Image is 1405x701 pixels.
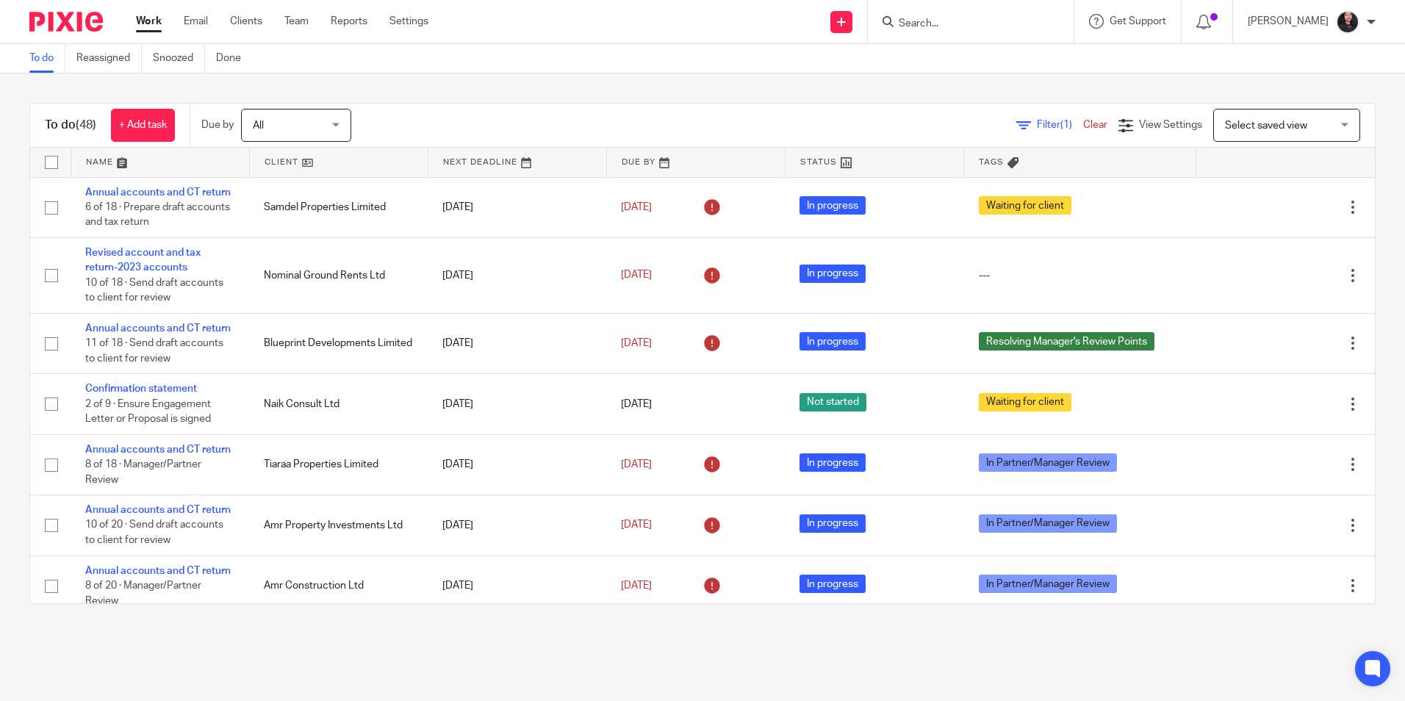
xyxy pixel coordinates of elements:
[979,575,1117,593] span: In Partner/Manager Review
[621,270,652,281] span: [DATE]
[428,374,606,434] td: [DATE]
[979,196,1071,215] span: Waiting for client
[85,248,201,273] a: Revised account and tax return-2023 accounts
[799,453,866,472] span: In progress
[799,393,866,411] span: Not started
[85,338,223,364] span: 11 of 18 · Send draft accounts to client for review
[428,556,606,616] td: [DATE]
[111,109,175,142] a: + Add task
[76,119,96,131] span: (48)
[979,453,1117,472] span: In Partner/Manager Review
[621,580,652,591] span: [DATE]
[85,323,231,334] a: Annual accounts and CT return
[136,14,162,29] a: Work
[1248,14,1329,29] p: [PERSON_NAME]
[85,459,201,485] span: 8 of 18 · Manager/Partner Review
[979,158,1004,166] span: Tags
[85,580,201,606] span: 8 of 20 · Manager/Partner Review
[249,237,428,313] td: Nominal Ground Rents Ltd
[897,18,1030,31] input: Search
[184,14,208,29] a: Email
[230,14,262,29] a: Clients
[799,575,866,593] span: In progress
[249,434,428,495] td: Tiaraa Properties Limited
[621,399,652,409] span: [DATE]
[1110,16,1166,26] span: Get Support
[85,445,231,455] a: Annual accounts and CT return
[153,44,205,73] a: Snoozed
[428,237,606,313] td: [DATE]
[331,14,367,29] a: Reports
[45,118,96,133] h1: To do
[979,268,1182,283] div: ---
[621,338,652,348] span: [DATE]
[621,202,652,212] span: [DATE]
[216,44,252,73] a: Done
[29,44,65,73] a: To do
[389,14,428,29] a: Settings
[249,495,428,556] td: Amr Property Investments Ltd
[85,278,223,303] span: 10 of 18 · Send draft accounts to client for review
[85,520,223,546] span: 10 of 20 · Send draft accounts to client for review
[85,202,230,228] span: 6 of 18 · Prepare draft accounts and tax return
[1139,120,1202,130] span: View Settings
[799,332,866,350] span: In progress
[85,187,231,198] a: Annual accounts and CT return
[799,265,866,283] span: In progress
[249,374,428,434] td: Naik Consult Ltd
[1225,121,1307,131] span: Select saved view
[979,393,1071,411] span: Waiting for client
[428,177,606,237] td: [DATE]
[799,514,866,533] span: In progress
[249,177,428,237] td: Samdel Properties Limited
[1060,120,1072,130] span: (1)
[979,332,1154,350] span: Resolving Manager's Review Points
[29,12,103,32] img: Pixie
[1083,120,1107,130] a: Clear
[85,384,197,394] a: Confirmation statement
[1037,120,1083,130] span: Filter
[253,121,264,131] span: All
[799,196,866,215] span: In progress
[979,514,1117,533] span: In Partner/Manager Review
[85,505,231,515] a: Annual accounts and CT return
[284,14,309,29] a: Team
[428,313,606,373] td: [DATE]
[76,44,142,73] a: Reassigned
[201,118,234,132] p: Due by
[1336,10,1359,34] img: MicrosoftTeams-image.jfif
[249,313,428,373] td: Blueprint Developments Limited
[428,495,606,556] td: [DATE]
[428,434,606,495] td: [DATE]
[85,566,231,576] a: Annual accounts and CT return
[85,399,211,425] span: 2 of 9 · Ensure Engagement Letter or Proposal is signed
[621,520,652,531] span: [DATE]
[621,459,652,470] span: [DATE]
[249,556,428,616] td: Amr Construction Ltd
